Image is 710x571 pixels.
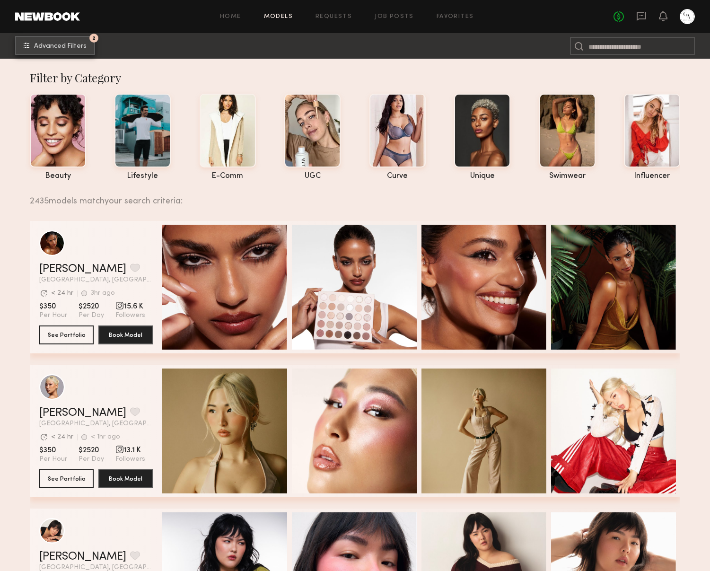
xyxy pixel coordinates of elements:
a: Favorites [437,14,474,20]
span: $2520 [79,446,104,455]
a: Job Posts [375,14,414,20]
div: 2435 models match your search criteria: [30,186,673,206]
span: Per Hour [39,455,67,464]
span: 13.1 K [115,446,145,455]
button: See Portfolio [39,469,94,488]
span: $350 [39,446,67,455]
div: unique [454,172,510,180]
button: 2Advanced Filters [15,36,95,55]
div: Filter by Category [30,70,680,85]
span: $350 [39,302,67,311]
a: Requests [316,14,352,20]
span: [GEOGRAPHIC_DATA], [GEOGRAPHIC_DATA] [39,564,153,571]
a: Home [220,14,241,20]
span: 2 [92,36,96,40]
a: Models [264,14,293,20]
div: swimwear [539,172,596,180]
span: Per Day [79,311,104,320]
div: beauty [30,172,86,180]
span: [GEOGRAPHIC_DATA], [GEOGRAPHIC_DATA] [39,421,153,427]
div: 3hr ago [91,290,115,297]
span: 15.6 K [115,302,145,311]
button: Book Model [98,469,153,488]
span: $2520 [79,302,104,311]
div: < 24 hr [51,434,73,440]
div: curve [369,172,426,180]
div: e-comm [200,172,256,180]
div: UGC [284,172,341,180]
a: [PERSON_NAME] [39,264,126,275]
a: [PERSON_NAME] [39,551,126,562]
div: influencer [624,172,680,180]
div: < 24 hr [51,290,73,297]
span: Per Day [79,455,104,464]
div: < 1hr ago [91,434,120,440]
span: Advanced Filters [34,43,87,50]
span: Followers [115,311,145,320]
div: lifestyle [114,172,171,180]
button: See Portfolio [39,325,94,344]
span: [GEOGRAPHIC_DATA], [GEOGRAPHIC_DATA] [39,277,153,283]
a: [PERSON_NAME] [39,407,126,419]
span: Per Hour [39,311,67,320]
button: Book Model [98,325,153,344]
span: Followers [115,455,145,464]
